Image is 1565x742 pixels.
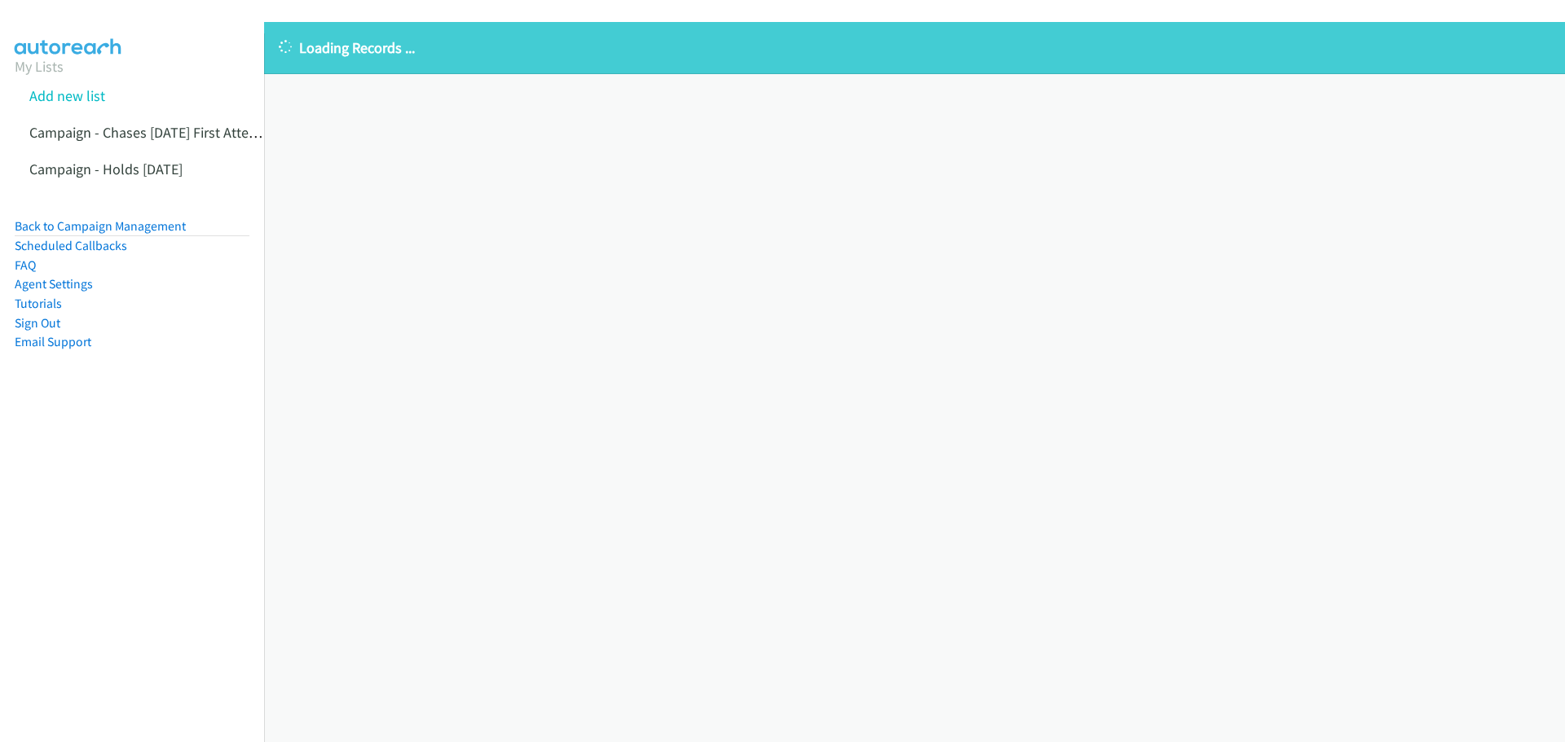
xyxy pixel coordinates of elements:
a: Campaign - Holds [DATE] [29,160,183,178]
a: My Lists [15,57,64,76]
a: Tutorials [15,296,62,311]
a: Scheduled Callbacks [15,238,127,253]
a: FAQ [15,257,36,273]
a: Sign Out [15,315,60,331]
a: Campaign - Chases [DATE] First Attempts [29,123,280,142]
a: Back to Campaign Management [15,218,186,234]
a: Agent Settings [15,276,93,292]
a: Email Support [15,334,91,349]
p: Loading Records ... [279,37,1550,59]
a: Add new list [29,86,105,105]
